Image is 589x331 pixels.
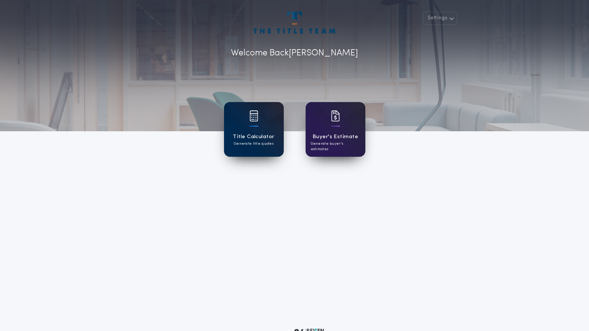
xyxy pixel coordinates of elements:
[311,141,360,152] p: Generate buyer's estimates
[231,47,358,60] p: Welcome Back [PERSON_NAME]
[306,102,365,157] a: card iconBuyer's EstimateGenerate buyer's estimates
[224,102,284,157] a: card iconTitle CalculatorGenerate title quotes
[331,110,340,121] img: card icon
[233,133,274,141] h1: Title Calculator
[250,110,258,121] img: card icon
[313,133,358,141] h1: Buyer's Estimate
[254,12,335,34] img: account-logo
[234,141,274,147] p: Generate title quotes
[423,12,457,25] button: Settings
